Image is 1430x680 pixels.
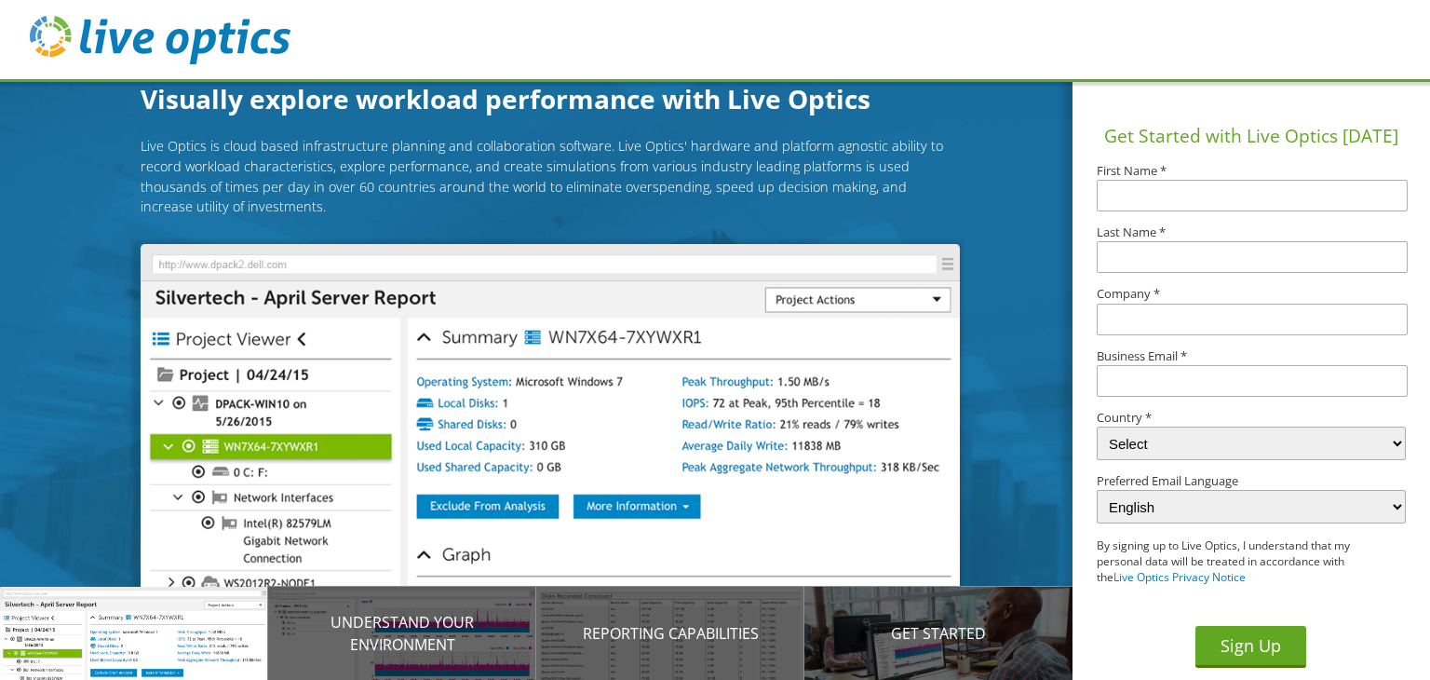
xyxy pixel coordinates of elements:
[141,136,960,216] p: Live Optics is cloud based infrastructure planning and collaboration software. Live Optics' hardw...
[536,622,804,645] p: Reporting Capabilities
[141,244,960,660] img: Introducing Live Optics
[1080,123,1423,150] h1: Get Started with Live Optics [DATE]
[1195,626,1306,668] button: Sign Up
[1097,538,1374,585] p: By signing up to Live Optics, I understand that my personal data will be treated in accordance wi...
[268,611,536,656] p: Understand your environment
[1097,288,1405,300] label: Company *
[1097,350,1405,362] label: Business Email *
[1113,569,1246,585] a: Live Optics Privacy Notice
[1097,412,1405,424] label: Country *
[804,622,1072,645] p: Get Started
[1097,165,1405,177] label: First Name *
[1097,226,1405,238] label: Last Name *
[1097,475,1405,487] label: Preferred Email Language
[30,16,290,64] img: live_optics_svg.svg
[141,79,960,118] h1: Visually explore workload performance with Live Optics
